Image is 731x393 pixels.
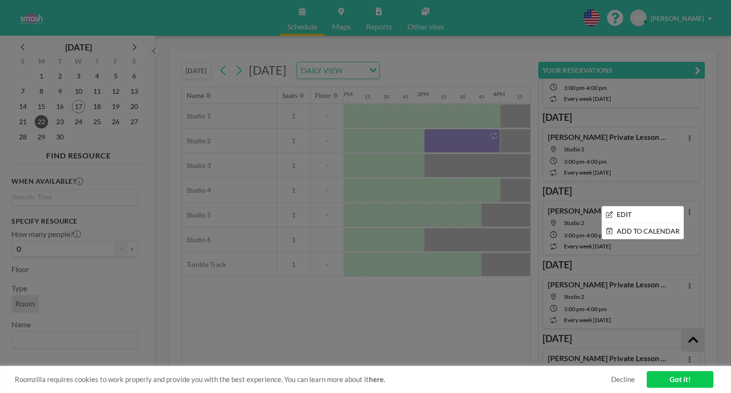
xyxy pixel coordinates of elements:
[369,375,385,383] a: here.
[602,223,683,239] li: ADD TO CALENDAR
[611,375,635,384] a: Decline
[647,371,713,388] a: Got it!
[15,375,611,384] span: Roomzilla requires cookies to work properly and provide you with the best experience. You can lea...
[602,206,683,223] li: EDIT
